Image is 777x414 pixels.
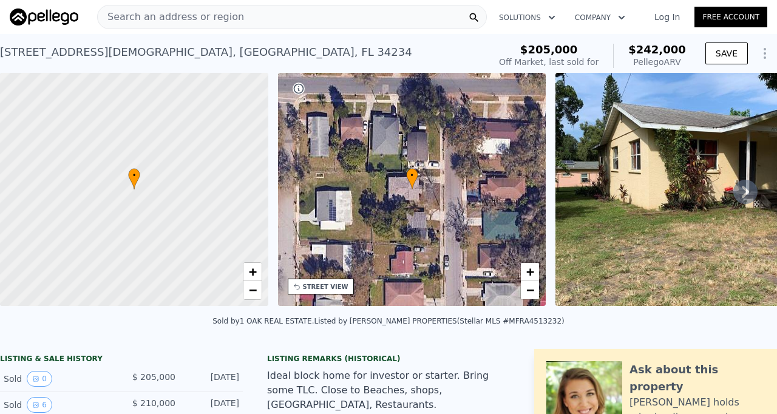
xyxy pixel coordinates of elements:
[27,397,52,413] button: View historical data
[565,7,635,29] button: Company
[499,56,599,68] div: Off Market, last sold for
[185,371,239,387] div: [DATE]
[132,372,175,382] span: $ 205,000
[248,264,256,279] span: +
[406,168,418,189] div: •
[132,398,175,408] span: $ 210,000
[705,42,748,64] button: SAVE
[267,368,510,412] div: Ideal block home for investor or starter. Bring some TLC. Close to Beaches, shops, [GEOGRAPHIC_DA...
[128,170,140,181] span: •
[526,264,534,279] span: +
[243,263,262,281] a: Zoom in
[314,317,564,325] div: Listed by [PERSON_NAME] PROPERTIES (Stellar MLS #MFRA4513232)
[520,43,578,56] span: $205,000
[303,282,348,291] div: STREET VIEW
[489,7,565,29] button: Solutions
[753,41,777,66] button: Show Options
[521,263,539,281] a: Zoom in
[629,361,765,395] div: Ask about this property
[248,282,256,297] span: −
[267,354,510,364] div: Listing Remarks (Historical)
[128,168,140,189] div: •
[628,56,686,68] div: Pellego ARV
[212,317,314,325] div: Sold by 1 OAK REAL ESTATE .
[185,397,239,413] div: [DATE]
[10,8,78,25] img: Pellego
[628,43,686,56] span: $242,000
[98,10,244,24] span: Search an address or region
[694,7,767,27] a: Free Account
[243,281,262,299] a: Zoom out
[27,371,52,387] button: View historical data
[406,170,418,181] span: •
[526,282,534,297] span: −
[4,371,112,387] div: Sold
[640,11,694,23] a: Log In
[4,397,112,413] div: Sold
[521,281,539,299] a: Zoom out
